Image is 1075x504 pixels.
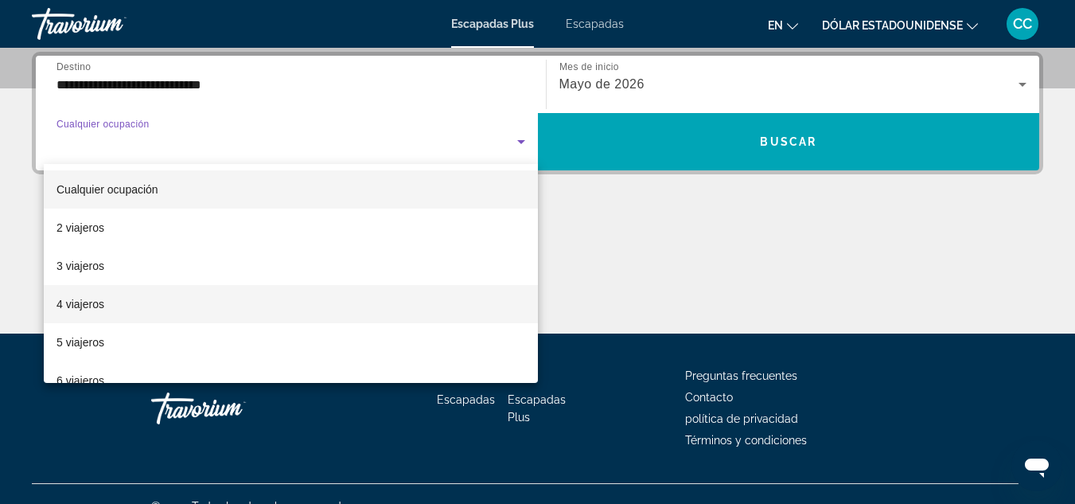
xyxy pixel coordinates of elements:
font: Cualquier ocupación [56,183,158,196]
font: 6 viajeros [56,374,104,387]
font: 3 viajeros [56,260,104,272]
iframe: Botón para iniciar la ventana de mensajería [1011,440,1062,491]
font: 5 viajeros [56,336,104,349]
font: 2 viajeros [56,221,104,234]
font: 4 viajeros [56,298,104,311]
